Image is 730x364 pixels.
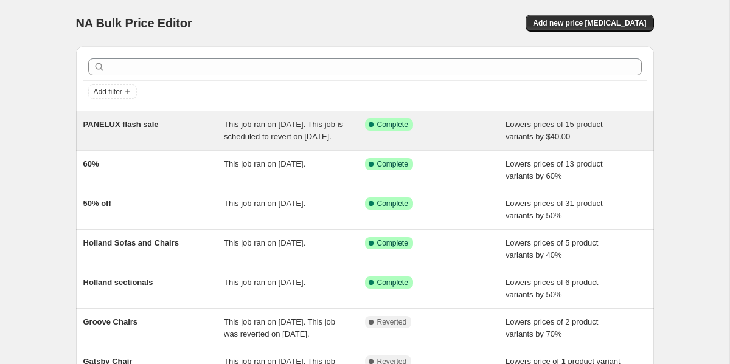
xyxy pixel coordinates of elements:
span: Complete [377,199,408,208]
span: Lowers prices of 15 product variants by $40.00 [506,120,603,141]
span: This job ran on [DATE]. [224,159,305,168]
span: Holland sectionals [83,278,153,287]
span: Reverted [377,317,407,327]
span: This job ran on [DATE]. [224,238,305,247]
span: 60% [83,159,99,168]
span: Complete [377,278,408,287]
span: Lowers prices of 31 product variants by 50% [506,199,603,220]
span: NA Bulk Price Editor [76,16,192,30]
span: Lowers prices of 2 product variants by 70% [506,317,598,338]
span: Add new price [MEDICAL_DATA] [533,18,646,28]
span: Holland Sofas and Chairs [83,238,179,247]
span: Groove Chairs [83,317,138,326]
span: Complete [377,159,408,169]
span: Lowers prices of 6 product variants by 50% [506,278,598,299]
span: This job ran on [DATE]. [224,278,305,287]
span: Lowers prices of 13 product variants by 60% [506,159,603,180]
span: Lowers prices of 5 product variants by 40% [506,238,598,259]
span: PANELUX flash sale [83,120,159,129]
span: This job ran on [DATE]. This job is scheduled to revert on [DATE]. [224,120,343,141]
span: Complete [377,238,408,248]
span: 50% off [83,199,111,208]
span: Add filter [94,87,122,97]
button: Add filter [88,84,137,99]
span: Complete [377,120,408,129]
span: This job ran on [DATE]. [224,199,305,208]
span: This job ran on [DATE]. This job was reverted on [DATE]. [224,317,335,338]
button: Add new price [MEDICAL_DATA] [526,15,653,32]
